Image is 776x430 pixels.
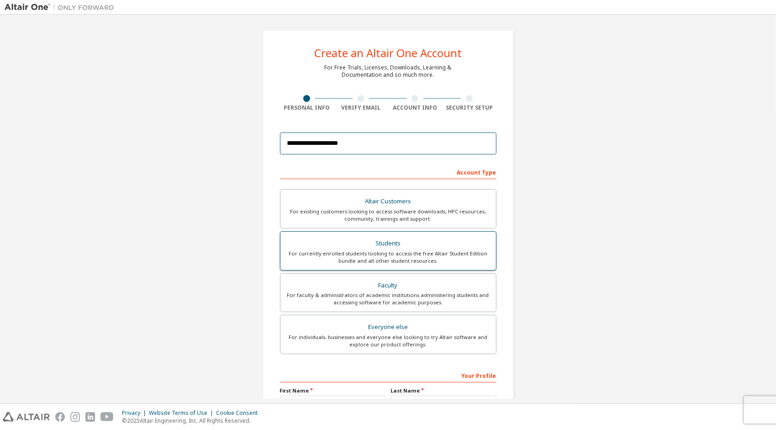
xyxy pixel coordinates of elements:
div: For individuals, businesses and everyone else looking to try Altair software and explore our prod... [286,334,491,348]
label: Last Name [391,387,496,394]
div: Website Terms of Use [149,409,216,417]
div: Security Setup [442,104,496,111]
img: instagram.svg [70,412,80,422]
label: First Name [280,387,385,394]
div: Students [286,237,491,250]
div: Faculty [286,279,491,292]
div: Altair Customers [286,195,491,208]
img: Altair One [5,3,119,12]
div: Account Info [388,104,443,111]
div: Verify Email [334,104,388,111]
div: Cookie Consent [216,409,263,417]
img: altair_logo.svg [3,412,50,422]
div: For currently enrolled students looking to access the free Altair Student Edition bundle and all ... [286,250,491,265]
div: Create an Altair One Account [314,48,462,58]
div: For Free Trials, Licenses, Downloads, Learning & Documentation and so much more. [325,64,452,79]
div: Personal Info [280,104,334,111]
div: Privacy [122,409,149,417]
img: linkedin.svg [85,412,95,422]
p: © 2025 Altair Engineering, Inc. All Rights Reserved. [122,417,263,425]
div: Account Type [280,165,496,179]
div: Everyone else [286,321,491,334]
div: For faculty & administrators of academic institutions administering students and accessing softwa... [286,292,491,306]
img: facebook.svg [55,412,65,422]
div: Your Profile [280,368,496,382]
div: For existing customers looking to access software downloads, HPC resources, community, trainings ... [286,208,491,223]
img: youtube.svg [100,412,114,422]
